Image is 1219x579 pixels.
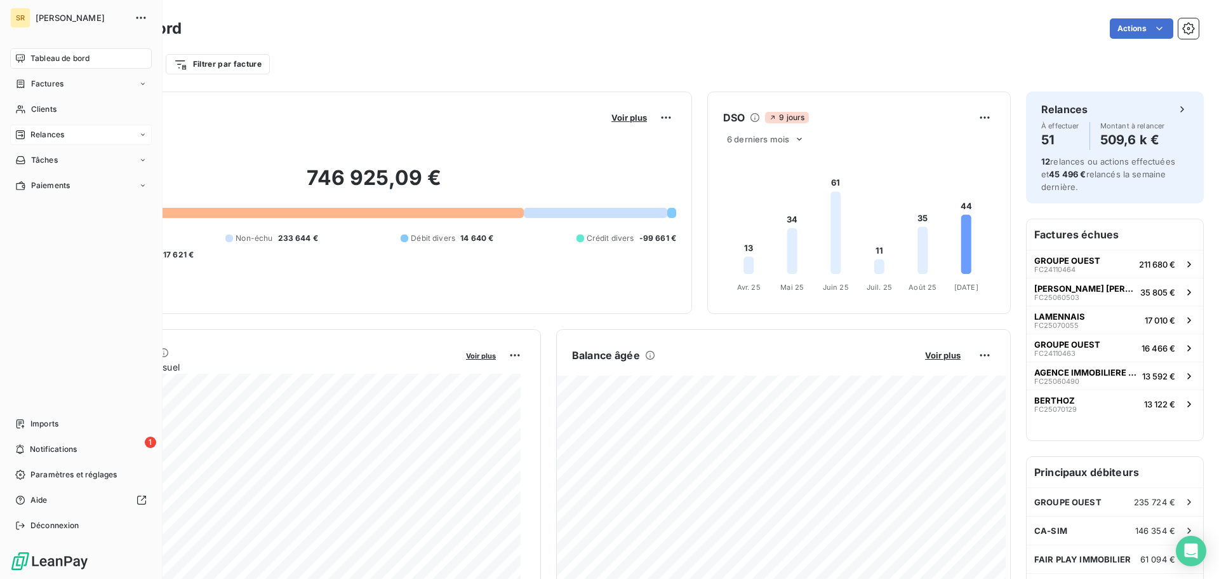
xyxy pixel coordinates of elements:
[1027,362,1203,390] button: AGENCE IMMOBILIERE DES 3 ROISFC2506049013 592 €
[1027,250,1203,278] button: GROUPE OUESTFC24110464211 680 €
[72,360,457,374] span: Chiffre d'affaires mensuel
[1041,102,1088,117] h6: Relances
[765,112,808,123] span: 9 jours
[1041,122,1079,130] span: À effectuer
[1135,526,1175,536] span: 146 354 €
[1034,526,1067,536] span: CA-SIM
[921,350,964,361] button: Voir plus
[608,112,651,123] button: Voir plus
[823,283,849,292] tspan: Juin 25
[780,283,804,292] tspan: Mai 25
[1139,259,1175,269] span: 211 680 €
[1034,497,1102,507] span: GROUPE OUEST
[30,444,77,455] span: Notifications
[31,154,58,166] span: Tâches
[1027,390,1203,418] button: BERTHOZFC2507012913 122 €
[1100,130,1165,150] h4: 509,6 k €
[1034,283,1135,294] span: [PERSON_NAME] [PERSON_NAME]-MSG
[31,180,70,191] span: Paiements
[145,437,156,448] span: 1
[31,78,63,90] span: Factures
[159,249,194,261] span: -17 621 €
[727,134,789,144] span: 6 derniers mois
[1034,405,1077,413] span: FC25070129
[1027,457,1203,487] h6: Principaux débiteurs
[1034,339,1100,350] span: GROUPE OUEST
[1041,156,1175,192] span: relances ou actions effectuées et relancés la semaine dernière.
[954,283,978,292] tspan: [DATE]
[1041,156,1050,167] span: 12
[1034,294,1079,301] span: FC25060503
[10,551,89,571] img: Logo LeanPay
[1034,322,1079,329] span: FC25070055
[1034,255,1100,266] span: GROUPE OUEST
[1027,334,1203,362] button: GROUPE OUESTFC2411046316 466 €
[1110,18,1173,39] button: Actions
[30,494,48,506] span: Aide
[278,233,318,244] span: 233 644 €
[1041,130,1079,150] h4: 51
[10,8,30,28] div: SR
[460,233,493,244] span: 14 640 €
[1134,497,1175,507] span: 235 724 €
[572,348,640,363] h6: Balance âgée
[1034,266,1076,273] span: FC24110464
[36,13,127,23] span: [PERSON_NAME]
[1049,169,1086,179] span: 45 496 €
[462,350,500,361] button: Voir plus
[639,233,676,244] span: -99 661 €
[1034,367,1137,378] span: AGENCE IMMOBILIERE DES 3 ROIS
[1034,554,1131,564] span: FAIR PLAY IMMOBILIER
[587,233,634,244] span: Crédit divers
[1140,554,1175,564] span: 61 094 €
[30,129,64,140] span: Relances
[31,104,57,115] span: Clients
[30,469,117,480] span: Paramètres et réglages
[72,165,676,203] h2: 746 925,09 €
[1034,350,1076,357] span: FC24110463
[1027,306,1203,334] button: LAMENNAISFC2507005517 010 €
[1142,371,1175,381] span: 13 592 €
[30,418,58,430] span: Imports
[411,233,455,244] span: Débit divers
[30,520,79,531] span: Déconnexion
[166,54,270,74] button: Filtrer par facture
[466,351,496,360] span: Voir plus
[1034,378,1079,385] span: FC25060490
[1100,122,1165,130] span: Montant à relancer
[1144,399,1175,409] span: 13 122 €
[30,53,90,64] span: Tableau de bord
[909,283,936,292] tspan: Août 25
[236,233,272,244] span: Non-échu
[737,283,761,292] tspan: Avr. 25
[1027,278,1203,306] button: [PERSON_NAME] [PERSON_NAME]-MSGFC2506050335 805 €
[1142,343,1175,353] span: 16 466 €
[925,350,961,360] span: Voir plus
[1034,311,1085,322] span: LAMENNAIS
[1145,315,1175,325] span: 17 010 €
[723,110,745,125] h6: DSO
[1034,395,1075,405] span: BERTHOZ
[1176,536,1206,566] div: Open Intercom Messenger
[1140,287,1175,297] span: 35 805 €
[10,490,152,510] a: Aide
[1027,219,1203,250] h6: Factures échues
[611,112,647,123] span: Voir plus
[867,283,892,292] tspan: Juil. 25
